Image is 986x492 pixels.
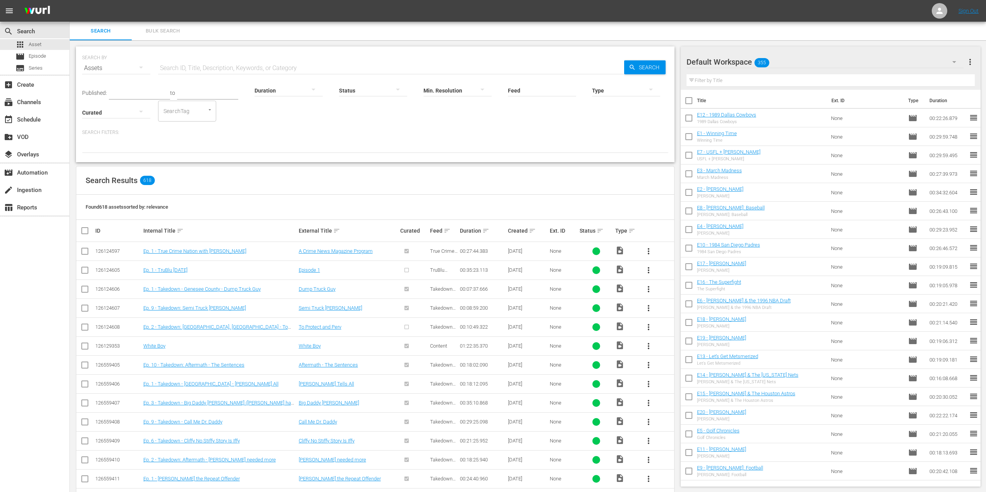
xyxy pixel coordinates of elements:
[299,343,321,349] a: White Boy
[550,286,577,292] div: None
[908,281,917,290] span: Episode
[969,447,978,457] span: reorder
[615,473,625,483] span: Video
[697,379,798,384] div: [PERSON_NAME] & The [US_STATE] Nets
[639,261,658,279] button: more_vert
[828,276,905,295] td: None
[697,305,791,310] div: [PERSON_NAME] & the 1996 NBA Draft
[908,299,917,309] span: Episode
[95,400,141,406] div: 126559407
[508,381,547,387] div: [DATE]
[969,150,978,159] span: reorder
[460,457,505,463] div: 00:18:25.940
[550,324,577,330] div: None
[965,53,975,71] button: more_vert
[460,362,505,368] div: 00:18:02.090
[926,425,969,443] td: 00:21:20.055
[926,332,969,350] td: 00:19:06.312
[615,454,625,464] span: Video
[430,438,456,461] span: Takedown with [PERSON_NAME]
[926,146,969,165] td: 00:29:59.495
[550,400,577,406] div: None
[460,286,505,292] div: 00:07:37.666
[697,342,746,347] div: [PERSON_NAME]
[143,248,246,254] a: Ep. 1 - True Crime Nation with [PERSON_NAME]
[4,168,13,177] span: Automation
[508,438,547,444] div: [DATE]
[508,226,547,235] div: Created
[95,343,141,349] div: 126129353
[299,324,341,330] a: To Protect and Perv
[29,64,43,72] span: Series
[15,52,25,61] span: Episode
[697,223,743,229] a: E4 - [PERSON_NAME]
[969,262,978,271] span: reorder
[828,146,905,165] td: None
[908,169,917,178] span: Episode
[644,379,653,389] span: more_vert
[828,165,905,183] td: None
[430,381,456,404] span: Takedown with [PERSON_NAME]
[136,27,189,36] span: Bulk Search
[969,299,978,308] span: reorder
[299,267,320,273] a: Episode 1
[615,341,625,350] span: Video
[615,379,625,388] span: Video
[95,419,141,425] div: 126559408
[508,248,547,254] div: [DATE]
[615,398,625,407] span: Video
[508,457,547,463] div: [DATE]
[460,267,505,273] div: 00:35:23.113
[550,267,577,273] div: None
[550,457,577,463] div: None
[926,239,969,257] td: 00:26:46.572
[969,466,978,475] span: reorder
[639,356,658,374] button: more_vert
[86,176,138,185] span: Search Results
[644,398,653,408] span: more_vert
[430,248,458,271] span: True Crime Nation with [PERSON_NAME]
[926,295,969,313] td: 00:20:21.420
[624,60,666,74] button: Search
[299,362,358,368] a: Aftermath - The Sentences
[969,373,978,382] span: reorder
[550,381,577,387] div: None
[908,374,917,383] span: Episode
[460,400,505,406] div: 00:35:10.868
[828,332,905,350] td: None
[903,90,925,111] th: Type
[430,419,456,442] span: Takedown with [PERSON_NAME]
[687,51,964,73] div: Default Workspace
[550,228,577,234] div: Ext. ID
[908,206,917,216] span: Episode
[95,362,141,368] div: 126559405
[969,225,978,234] span: reorder
[926,165,969,183] td: 00:27:39.973
[697,298,791,303] a: E6 - [PERSON_NAME] & the 1996 NBA Draft
[697,335,746,341] a: E19 - [PERSON_NAME]
[644,455,653,465] span: more_vert
[828,406,905,425] td: None
[95,248,141,254] div: 126124597
[926,257,969,276] td: 00:19:09.815
[5,6,14,15] span: menu
[615,226,637,235] div: Type
[550,362,577,368] div: None
[754,55,769,71] span: 355
[460,248,505,254] div: 00:27:44.383
[615,417,625,426] span: Video
[908,355,917,364] span: Episode
[639,413,658,431] button: more_vert
[430,267,456,290] span: TruBlu [DATE] with [PERSON_NAME]
[639,337,658,355] button: more_vert
[460,343,505,349] div: 01:22:35.370
[908,429,917,439] span: Episode
[697,279,741,285] a: E16 - The Superfight
[697,119,756,124] div: 1989 Dallas Cowboys
[95,324,141,330] div: 126124608
[697,454,746,459] div: [PERSON_NAME]
[969,336,978,345] span: reorder
[908,243,917,253] span: Episode
[615,360,625,369] span: Video
[430,400,456,423] span: Takedown with [PERSON_NAME]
